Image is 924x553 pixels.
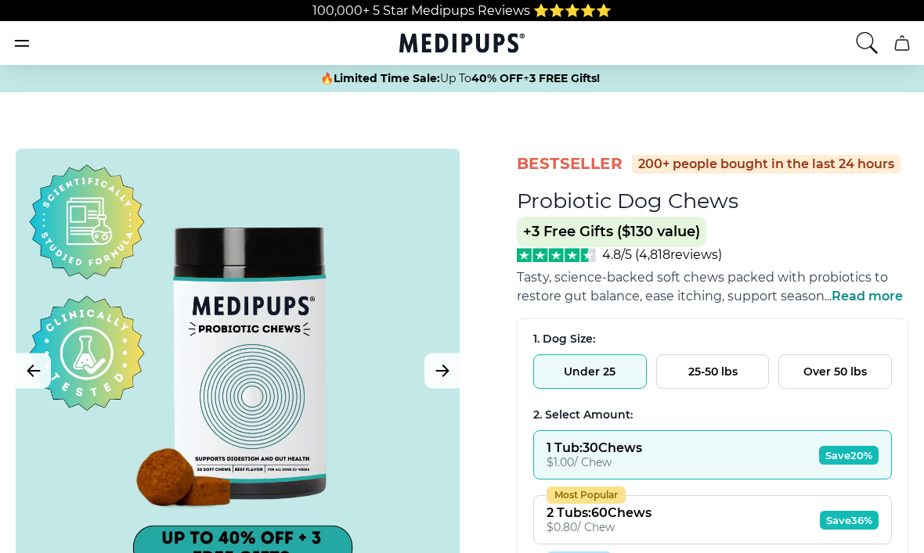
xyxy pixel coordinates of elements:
span: Tasty, science-backed soft chews packed with probiotics to [517,270,888,285]
button: Most Popular2 Tubs:60Chews$0.80/ ChewSave36% [533,495,892,544]
div: Most Popular [547,487,626,504]
div: $ 1.00 / Chew [547,455,642,469]
div: 1. Dog Size: [533,332,892,347]
div: 1 Tub : 30 Chews [547,440,642,455]
button: 1 Tub:30Chews$1.00/ ChewSave20% [533,430,892,479]
img: Stars - 4.8 [517,248,596,262]
button: search [854,31,879,56]
span: +3 Free Gifts ($130 value) [517,217,706,247]
a: Medipups [399,31,525,58]
h1: Probiotic Dog Chews [517,188,738,214]
span: BestSeller [517,153,623,174]
button: cart [883,24,921,62]
span: restore gut balance, ease itching, support season [517,289,825,303]
span: 4.8/5 ( 4,818 reviews) [602,247,722,262]
span: ... [825,289,903,303]
div: $ 0.80 / Chew [547,520,651,534]
span: 🔥 Up To + [320,70,600,86]
div: 2. Select Amount: [533,408,892,422]
button: burger-menu [13,34,31,52]
span: Read more [832,289,903,303]
button: Under 25 [533,354,647,389]
button: 25-50 lbs [656,354,770,389]
button: Next Image [424,353,460,388]
button: Previous Image [16,353,51,388]
div: 200+ people bought in the last 24 hours [632,155,901,174]
span: Save 20% [819,446,879,465]
button: Over 50 lbs [778,354,892,389]
div: 2 Tubs : 60 Chews [547,505,651,520]
span: Save 36% [820,511,879,530]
